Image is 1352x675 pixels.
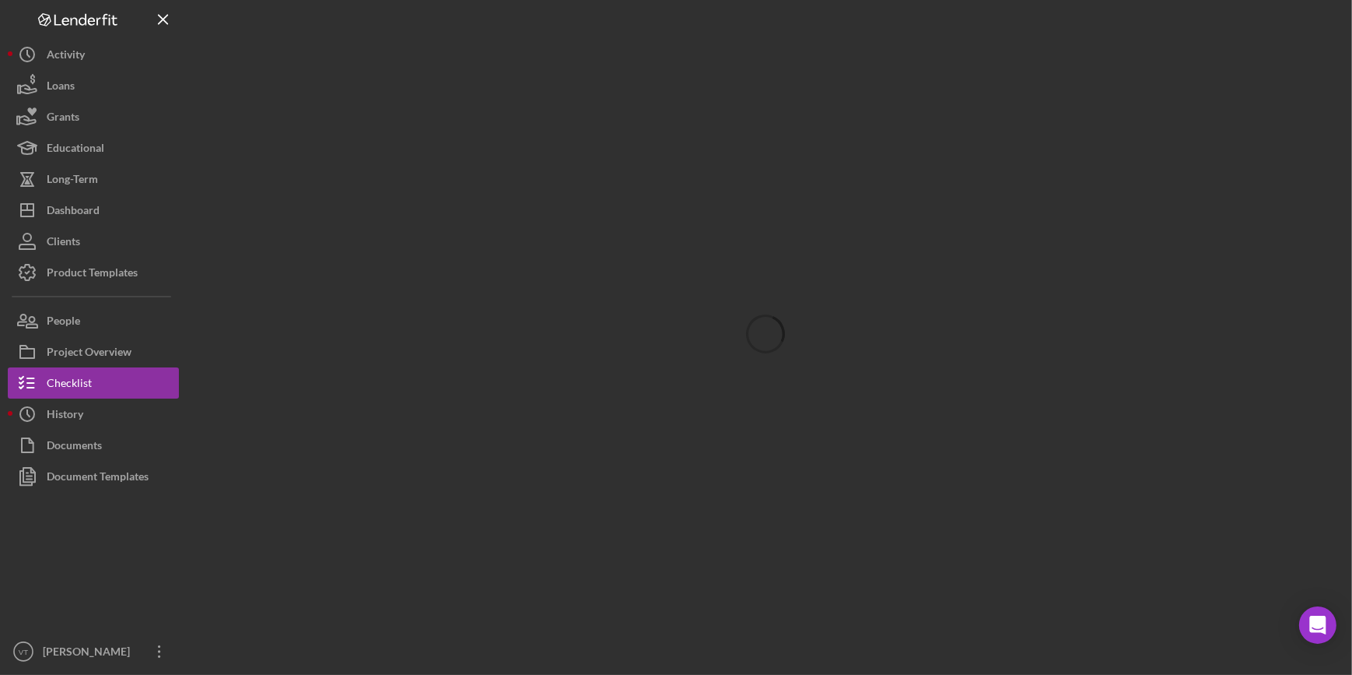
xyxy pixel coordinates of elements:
div: Documents [47,430,102,465]
button: Educational [8,132,179,163]
div: Open Intercom Messenger [1299,606,1336,644]
button: Document Templates [8,461,179,492]
div: Grants [47,101,79,136]
div: [PERSON_NAME] [39,636,140,671]
button: History [8,399,179,430]
div: Activity [47,39,85,74]
button: Checklist [8,367,179,399]
text: VT [19,648,28,656]
div: Project Overview [47,336,131,371]
div: Educational [47,132,104,167]
div: People [47,305,80,340]
button: Product Templates [8,257,179,288]
div: Clients [47,226,80,261]
div: Long-Term [47,163,98,199]
button: Activity [8,39,179,70]
button: Dashboard [8,195,179,226]
div: Dashboard [47,195,100,230]
div: Product Templates [47,257,138,292]
button: Loans [8,70,179,101]
div: Checklist [47,367,92,403]
button: Documents [8,430,179,461]
div: Document Templates [47,461,149,496]
button: Grants [8,101,179,132]
button: Long-Term [8,163,179,195]
button: Clients [8,226,179,257]
button: VT[PERSON_NAME] [8,636,179,667]
button: People [8,305,179,336]
div: History [47,399,83,434]
div: Loans [47,70,75,105]
button: Project Overview [8,336,179,367]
